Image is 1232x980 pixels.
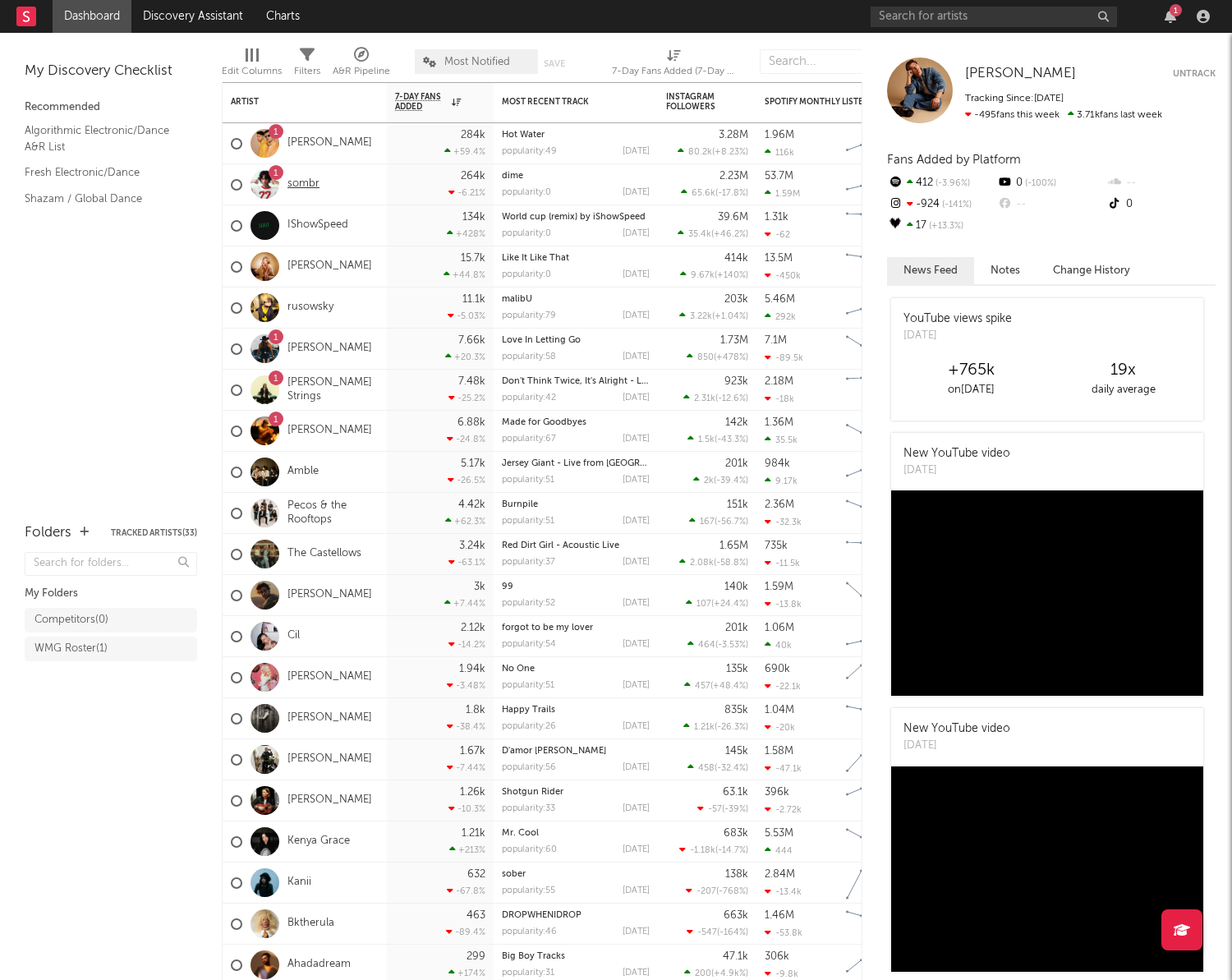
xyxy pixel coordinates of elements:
[765,640,792,651] div: 40k
[502,172,650,181] div: dime
[895,361,1047,380] div: +765k
[698,435,715,444] span: 1.5k
[623,517,650,526] div: [DATE]
[502,788,563,797] a: Shotgun Rider
[694,723,715,732] span: 1.21k
[502,500,538,509] a: Burnpile
[502,131,545,140] a: Hot Water
[448,311,485,321] div: -5.03 %
[458,376,485,387] div: 7.48k
[887,194,996,215] div: -924
[287,588,372,602] a: [PERSON_NAME]
[502,640,556,649] div: popularity: 54
[502,500,650,509] div: Burnpile
[839,657,913,698] svg: Chart title
[718,394,746,403] span: -12.6 %
[1106,173,1216,194] div: --
[1023,179,1056,188] span: -100 %
[839,370,913,411] svg: Chart title
[502,623,593,633] a: forgot to be my lover
[502,336,650,345] div: Love In Letting Go
[965,110,1060,120] span: -495 fans this week
[765,130,794,140] div: 1.96M
[461,623,485,633] div: 2.12k
[839,246,913,288] svg: Chart title
[502,229,551,238] div: popularity: 0
[502,829,539,838] a: Mr. Cool
[502,952,565,961] a: Big Boy Tracks
[697,353,714,362] span: 850
[502,336,581,345] a: Love In Letting Go
[502,311,556,320] div: popularity: 79
[692,189,715,198] span: 65.6k
[544,59,565,68] button: Save
[765,294,795,305] div: 5.46M
[502,911,582,920] a: DROPWHENIDROP
[760,49,883,74] input: Search...
[683,721,748,732] div: ( )
[715,312,746,321] span: +1.04 %
[287,499,379,527] a: Pecos & the Rooftops
[612,41,735,89] div: 7-Day Fans Added (7-Day Fans Added)
[765,681,801,692] div: -22.1k
[714,600,746,609] span: +24.4 %
[502,623,650,633] div: forgot to be my lover
[719,130,748,140] div: 3.28M
[502,706,555,715] a: Happy Trails
[25,552,197,576] input: Search for folders...
[839,205,913,246] svg: Chart title
[502,747,606,756] a: D'amor [PERSON_NAME]
[1047,380,1199,400] div: daily average
[222,41,282,89] div: Edit Columns
[462,212,485,223] div: 134k
[502,599,555,608] div: popularity: 52
[726,664,748,674] div: 135k
[765,335,787,346] div: 7.1M
[111,529,197,537] button: Tracked Artists(33)
[765,541,788,551] div: 735k
[502,459,699,468] a: Jersey Giant - Live from [GEOGRAPHIC_DATA]
[715,148,746,157] span: +8.23 %
[448,557,485,568] div: -63.1 %
[502,147,557,156] div: popularity: 49
[287,876,311,890] a: Kanii
[623,476,650,485] div: [DATE]
[690,559,714,568] span: 2.08k
[623,188,650,197] div: [DATE]
[287,958,351,972] a: Ahadadream
[839,698,913,739] svg: Chart title
[903,445,1010,462] div: New YouTube video
[839,534,913,575] svg: Chart title
[444,146,485,157] div: +59.4 %
[445,516,485,527] div: +62.3 %
[895,380,1047,400] div: on [DATE]
[926,222,963,231] span: +13.3 %
[839,493,913,534] svg: Chart title
[718,189,746,198] span: -17.8 %
[502,582,513,591] a: 99
[839,123,913,164] svg: Chart title
[887,154,1021,166] span: Fans Added by Platform
[698,641,715,650] span: 464
[765,582,793,592] div: 1.59M
[974,257,1037,284] button: Notes
[765,722,795,733] div: -20k
[719,541,748,551] div: 1.65M
[690,312,712,321] span: 3.22k
[447,228,485,239] div: +428 %
[287,342,372,356] a: [PERSON_NAME]
[700,518,715,527] span: 167
[502,459,650,468] div: Jersey Giant - Live from Dublin
[689,516,748,527] div: ( )
[696,600,711,609] span: 107
[447,680,485,691] div: -3.48 %
[459,664,485,674] div: 1.94k
[1047,361,1199,380] div: 19 x
[502,97,625,107] div: Most Recent Track
[444,598,485,609] div: +7.44 %
[502,213,650,222] div: World cup (remix) by iShowSpeed
[502,393,556,403] div: popularity: 42
[839,575,913,616] svg: Chart title
[965,110,1162,120] span: 3.71k fans last week
[462,294,485,305] div: 11.1k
